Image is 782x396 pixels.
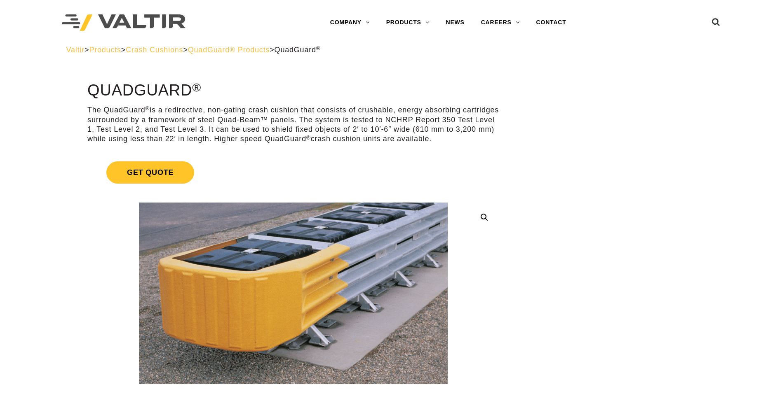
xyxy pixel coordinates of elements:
[87,82,499,99] h1: QuadGuard
[66,46,85,54] a: Valtir
[316,45,321,51] sup: ®
[87,151,499,193] a: Get Quote
[62,14,186,31] img: Valtir
[87,105,499,144] p: The QuadGuard is a redirective, non-gating crash cushion that consists of crushable, energy absor...
[438,14,473,31] a: NEWS
[192,81,201,94] sup: ®
[106,161,194,184] span: Get Quote
[473,14,528,31] a: CAREERS
[322,14,378,31] a: COMPANY
[275,46,321,54] span: QuadGuard
[146,105,150,112] sup: ®
[188,46,270,54] a: QuadGuard® Products
[528,14,575,31] a: CONTACT
[378,14,438,31] a: PRODUCTS
[306,135,311,141] sup: ®
[66,45,716,55] div: > > > >
[126,46,183,54] a: Crash Cushions
[89,46,121,54] a: Products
